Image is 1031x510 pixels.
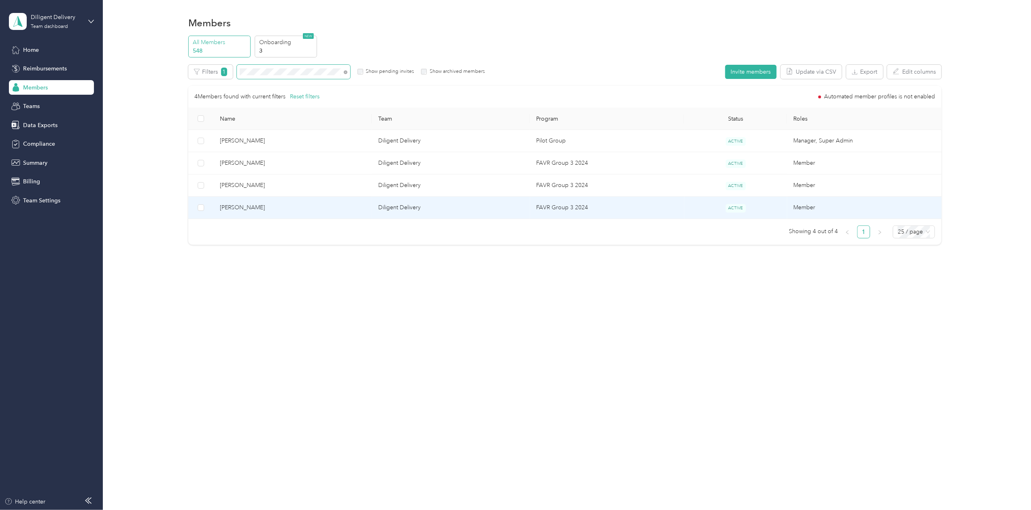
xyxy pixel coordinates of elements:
[787,152,946,174] td: Member
[31,24,68,29] div: Team dashboard
[260,47,315,55] p: 3
[4,497,46,506] button: Help center
[213,152,372,174] td: Andrew Garcia
[898,226,930,238] span: 25 / page
[878,230,882,235] span: right
[188,19,231,27] h1: Members
[530,108,684,130] th: Program
[290,92,320,101] button: Reset filters
[873,225,886,238] li: Next Page
[23,102,40,110] span: Teams
[684,108,787,130] th: Status
[372,197,530,219] td: Diligent Delivery
[726,204,746,212] span: ACTIVE
[213,130,372,152] td: Priscilla Garcia
[193,47,248,55] p: 548
[986,465,1031,510] iframe: Everlance-gr Chat Button Frame
[220,159,365,168] span: [PERSON_NAME]
[23,177,40,186] span: Billing
[858,226,870,238] a: 1
[372,130,530,152] td: Diligent Delivery
[31,13,82,21] div: Diligent Delivery
[220,203,365,212] span: [PERSON_NAME]
[530,130,684,152] td: Pilot Group
[213,108,372,130] th: Name
[23,159,47,167] span: Summary
[260,38,315,47] p: Onboarding
[787,174,946,197] td: Member
[787,108,946,130] th: Roles
[220,181,365,190] span: [PERSON_NAME]
[530,197,684,219] td: FAVR Group 3 2024
[530,174,684,197] td: FAVR Group 3 2024
[363,68,414,75] label: Show pending invites
[893,225,935,238] div: Page Size
[887,65,942,79] button: Edit columns
[23,83,48,92] span: Members
[824,94,935,100] span: Automated member profiles is not enabled
[303,33,314,39] span: NEW
[372,108,530,130] th: Team
[195,92,286,101] p: 4 Members found with current filters
[789,225,838,238] span: Showing 4 out of 4
[781,65,842,79] button: Update via CSV
[221,68,227,76] span: 1
[841,225,854,238] button: left
[188,65,233,79] button: Filters1
[23,140,55,148] span: Compliance
[23,64,67,73] span: Reimbursements
[213,174,372,197] td: Ernest Garcia
[427,68,485,75] label: Show archived members
[873,225,886,238] button: right
[23,121,58,130] span: Data Exports
[787,197,946,219] td: Member
[787,130,946,152] td: Manager, Super Admin
[530,152,684,174] td: FAVR Group 3 2024
[372,174,530,197] td: Diligent Delivery
[845,230,850,235] span: left
[726,182,746,190] span: ACTIVE
[220,136,365,145] span: [PERSON_NAME]
[725,65,777,79] button: Invite members
[23,46,39,54] span: Home
[841,225,854,238] li: Previous Page
[726,159,746,168] span: ACTIVE
[220,115,365,122] span: Name
[726,137,746,146] span: ACTIVE
[23,196,60,205] span: Team Settings
[372,152,530,174] td: Diligent Delivery
[213,197,372,219] td: Maria Garcia
[193,38,248,47] p: All Members
[846,65,883,79] button: Export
